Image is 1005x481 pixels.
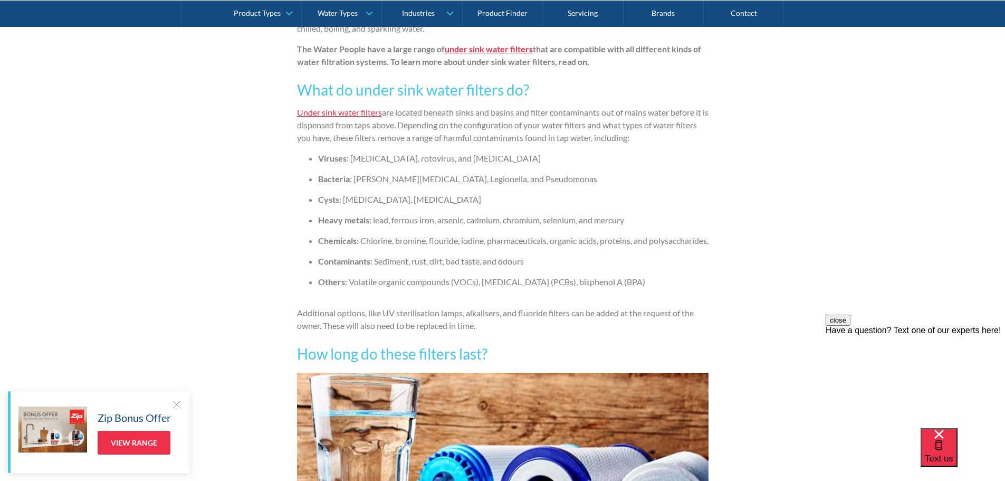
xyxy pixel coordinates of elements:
li: : [MEDICAL_DATA], rotovirus, and [MEDICAL_DATA] [318,152,709,165]
p: are located beneath sinks and basins and filter contaminants out of mains water before it is disp... [297,106,709,144]
div: Product Types [234,8,281,17]
iframe: podium webchat widget bubble [921,428,1005,481]
h5: Zip Bonus Offer [98,410,171,426]
div: Industries [402,8,435,17]
li: : lead, ferrous iron, arsenic, cadmium, chromium, selenium, and mercury [318,214,709,227]
li: : [PERSON_NAME][MEDICAL_DATA], Legionella, and Pseudomonas [318,173,709,185]
li: : Volatile organic compounds (VOCs), [MEDICAL_DATA] (PCBs), bisphenol A (BPA) [318,276,709,288]
strong: Heavy metals [318,215,369,225]
iframe: podium webchat widget prompt [826,315,1005,441]
strong: Others [318,277,345,287]
strong: The Water People have a large range of [297,44,445,54]
h3: How long do these filters last? [297,343,709,365]
strong: Bacteria [318,174,350,184]
h3: What do under sink water filters do? [297,79,709,101]
strong: Cysts [318,194,339,204]
a: Under sink water filters [297,107,382,117]
img: Zip Bonus Offer [18,407,87,452]
li: : [MEDICAL_DATA], [MEDICAL_DATA] [318,193,709,206]
a: View Range [98,431,170,455]
strong: Contaminants [318,256,370,266]
li: : Sediment, rust, dirt, bad taste, and odours [318,255,709,268]
div: Water Types [318,8,358,17]
li: : Chlorine, bromine, flouride, iodine, pharmaceuticals, organic acids, proteins, and polysacchari... [318,234,709,247]
p: Additional options, like UV sterilisation lamps, alkalisers, and fluoride filters can be added at... [297,307,709,332]
a: under sink water filters [445,44,533,54]
strong: Chemicals [318,235,357,246]
strong: Viruses [318,153,347,163]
